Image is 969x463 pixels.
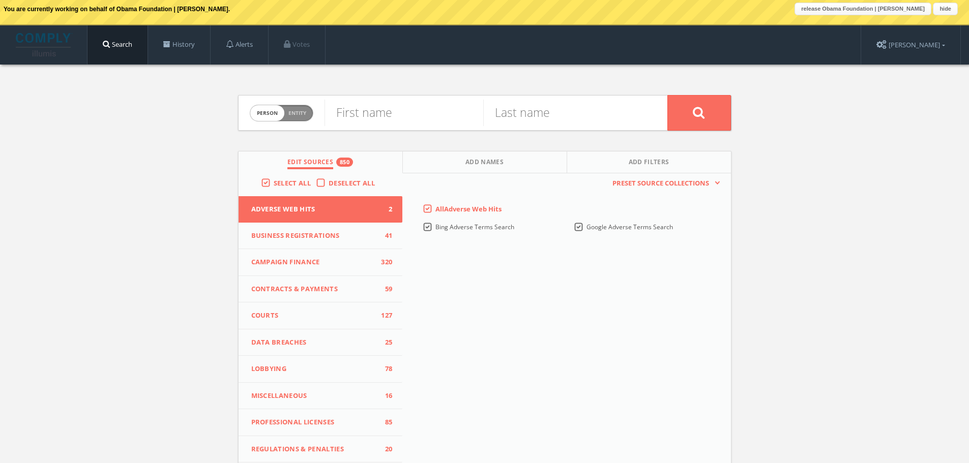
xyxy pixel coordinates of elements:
[239,302,403,329] button: Courts127
[377,417,392,427] span: 85
[377,337,392,348] span: 25
[403,151,567,173] button: Add Names
[239,329,403,356] button: Data Breaches25
[435,223,514,231] span: Bing Adverse Terms Search
[288,109,306,117] span: Entity
[435,204,502,213] span: All Adverse Web Hits
[567,151,731,173] button: Add Filters
[329,178,375,188] span: Deselect All
[16,33,73,56] img: illumis
[251,364,377,374] span: Lobbying
[251,311,377,321] span: Courts
[607,178,714,189] span: Preset Source Collections
[239,249,403,276] button: Campaign Finance320
[933,3,958,15] button: hide
[251,257,377,267] span: Campaign Finance
[148,25,210,64] a: History
[795,3,931,15] button: release Obama Foundation | [PERSON_NAME]
[287,158,333,169] span: Edit Sources
[251,417,377,427] span: Professional Licenses
[377,311,392,321] span: 127
[377,204,392,214] span: 2
[377,284,392,294] span: 59
[239,356,403,383] button: Lobbying78
[274,178,311,188] span: Select All
[861,25,960,65] a: [PERSON_NAME]
[239,409,403,436] button: Professional Licenses85
[239,276,403,303] button: Contracts & Payments59
[250,105,284,121] span: person
[239,436,403,463] button: Regulations & Penalties20
[629,158,669,169] span: Add Filters
[239,151,403,173] button: Edit Sources850
[4,6,230,13] b: You are currently working on behalf of Obama Foundation | [PERSON_NAME].
[586,223,673,231] span: Google Adverse Terms Search
[251,204,377,214] span: Adverse Web Hits
[251,391,377,401] span: Miscellaneous
[251,444,377,454] span: Regulations & Penalties
[251,337,377,348] span: Data Breaches
[377,231,392,241] span: 41
[211,25,268,64] a: Alerts
[336,158,353,167] div: 850
[377,364,392,374] span: 78
[239,196,403,223] button: Adverse Web Hits2
[239,383,403,410] button: Miscellaneous16
[251,231,377,241] span: Business Registrations
[607,178,720,189] button: Preset Source Collections
[251,284,377,294] span: Contracts & Payments
[377,391,392,401] span: 16
[465,158,504,169] span: Add Names
[87,25,148,64] a: Search
[377,444,392,454] span: 20
[239,223,403,250] button: Business Registrations41
[377,257,392,267] span: 320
